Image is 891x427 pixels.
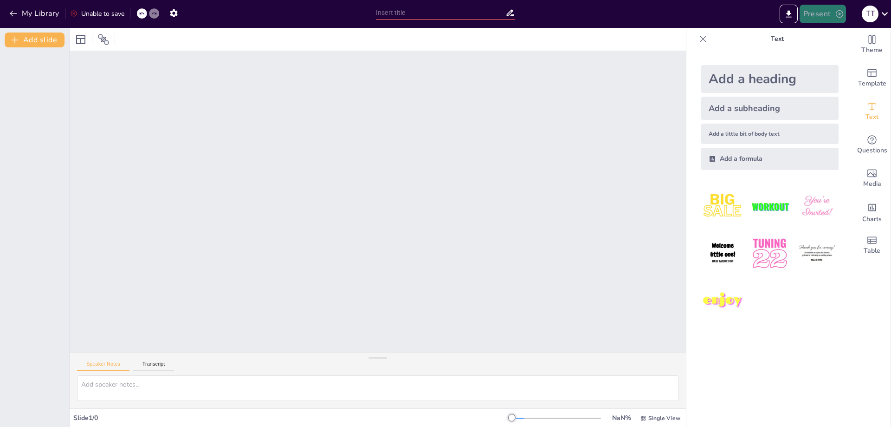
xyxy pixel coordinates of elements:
img: 7.jpeg [701,279,744,322]
span: Media [863,179,881,189]
div: Add a table [853,229,891,262]
button: Add slide [5,33,65,47]
div: Add a formula [701,148,839,170]
span: Theme [861,45,883,55]
img: 4.jpeg [701,232,744,275]
span: Text [865,112,878,122]
button: Transcript [133,361,174,371]
img: 1.jpeg [701,185,744,228]
button: Speaker Notes [77,361,129,371]
input: Insert title [376,6,505,20]
button: Present [800,5,846,23]
button: Export to PowerPoint [780,5,798,23]
div: Get real-time input from your audience [853,128,891,162]
span: Questions [857,145,887,156]
div: Layout [73,32,88,47]
div: Add charts and graphs [853,195,891,229]
span: Charts [862,214,882,224]
img: 5.jpeg [748,232,791,275]
div: NaN % [610,414,633,422]
div: Add images, graphics, shapes or video [853,162,891,195]
span: Table [864,246,880,256]
span: Single View [648,414,680,422]
span: Position [98,34,109,45]
div: Add a little bit of body text [701,124,839,144]
div: Add a subheading [701,97,839,120]
div: T T [862,6,878,22]
span: Template [858,79,886,89]
img: 3.jpeg [795,185,839,228]
div: Add a heading [701,65,839,93]
p: Text [710,28,844,50]
div: Unable to save [70,9,124,18]
div: Change the overall theme [853,28,891,61]
div: Add ready made slides [853,61,891,95]
button: My Library [7,6,63,21]
button: T T [862,5,878,23]
img: 6.jpeg [795,232,839,275]
img: 2.jpeg [748,185,791,228]
div: Slide 1 / 0 [73,414,512,422]
div: Add text boxes [853,95,891,128]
